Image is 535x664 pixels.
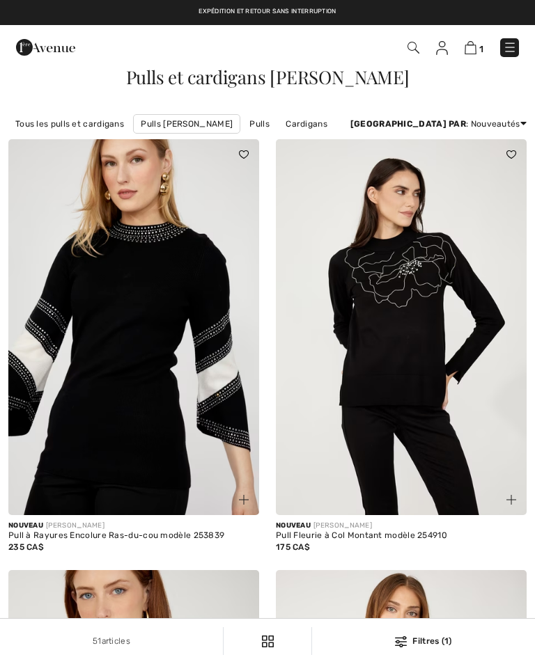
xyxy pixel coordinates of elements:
span: 235 CA$ [8,542,44,552]
a: Panchos et capes [336,115,424,133]
img: Recherche [408,42,419,54]
img: Panier d'achat [465,41,476,54]
img: plus_v2.svg [239,495,249,505]
a: Cardigans [279,115,334,133]
a: Pulls [PERSON_NAME] [133,114,240,134]
iframe: Ouvre un widget dans lequel vous pouvez trouver plus d’informations [446,622,521,657]
div: Pull à Rayures Encolure Ras-du-cou modèle 253839 [8,531,259,541]
div: : Nouveautés [350,118,527,130]
a: 1ère Avenue [16,41,75,53]
div: [PERSON_NAME] [8,521,259,531]
img: Menu [503,40,517,54]
div: Pull Fleurie à Col Montant modèle 254910 [276,531,527,541]
img: plus_v2.svg [506,495,516,505]
div: Filtres (1) [320,635,527,647]
div: [PERSON_NAME] [276,521,527,531]
a: Tous les pulls et cardigans [8,115,131,133]
strong: [GEOGRAPHIC_DATA] par [350,119,466,129]
span: Nouveau [276,521,311,530]
img: Pull à Rayures Encolure Ras-du-cou modèle 253839. Noir/Blanc Cassé [8,139,259,515]
span: Nouveau [8,521,43,530]
img: heart_black_full.svg [239,150,249,159]
a: Pulls [242,115,277,133]
img: Filtres [395,636,407,647]
img: Filtres [262,635,274,647]
span: Pulls et cardigans [PERSON_NAME] [126,65,410,89]
img: heart_black_full.svg [506,150,516,159]
img: Pull Fleurie à Col Montant modèle 254910. Noir [276,139,527,515]
img: Mes infos [436,41,448,55]
a: 1 [465,40,483,55]
span: 175 CA$ [276,542,310,552]
span: 51 [93,636,102,646]
span: 1 [479,44,483,54]
img: 1ère Avenue [16,33,75,61]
